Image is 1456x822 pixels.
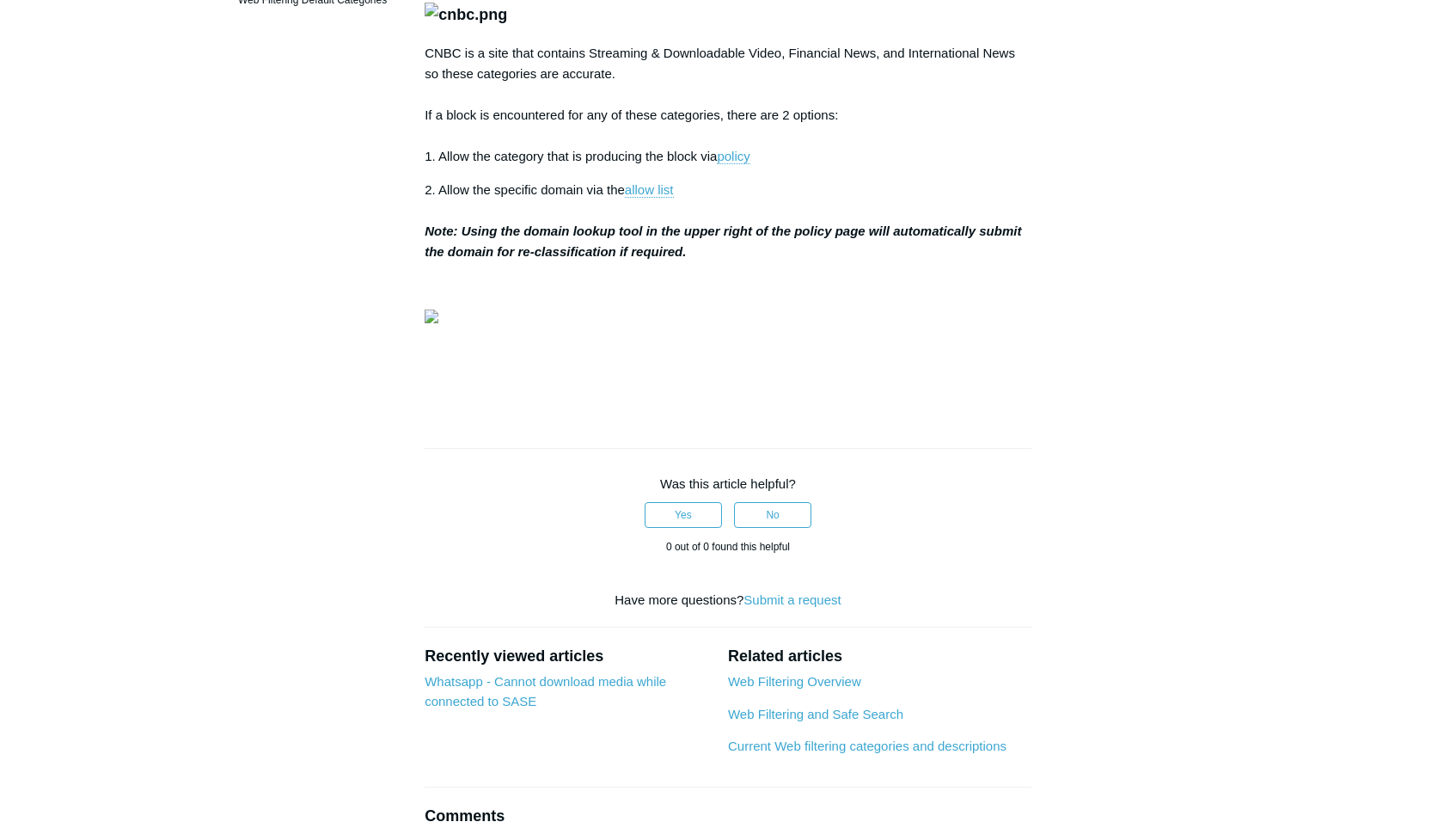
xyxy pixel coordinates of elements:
[425,591,1031,610] div: Have more questions?
[728,707,903,721] a: Web Filtering and Safe Search
[425,645,711,668] h2: Recently viewed articles
[717,149,749,164] a: policy
[728,674,861,689] a: Web Filtering Overview
[425,180,1031,262] p: 2. Allow the specific domain via the
[645,502,722,528] button: This article was helpful
[625,182,674,198] a: allow list
[660,476,796,491] span: Was this article helpful?
[425,3,507,28] img: cnbc.png
[728,739,1006,753] a: Current Web filtering categories and descriptions
[425,43,1031,167] p: CNBC is a site that contains Streaming & Downloadable Video, Financial News, and International Ne...
[425,310,438,323] img: 34921437180947
[743,592,841,607] a: Submit a request
[425,224,1021,259] strong: Note: Using the domain lookup tool in the upper right of the policy page will automatically submi...
[728,645,1031,668] h2: Related articles
[425,674,666,709] a: Whatsapp - Cannot download media while connected to SASE
[734,502,811,528] button: This article was not helpful
[666,541,790,553] span: 0 out of 0 found this helpful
